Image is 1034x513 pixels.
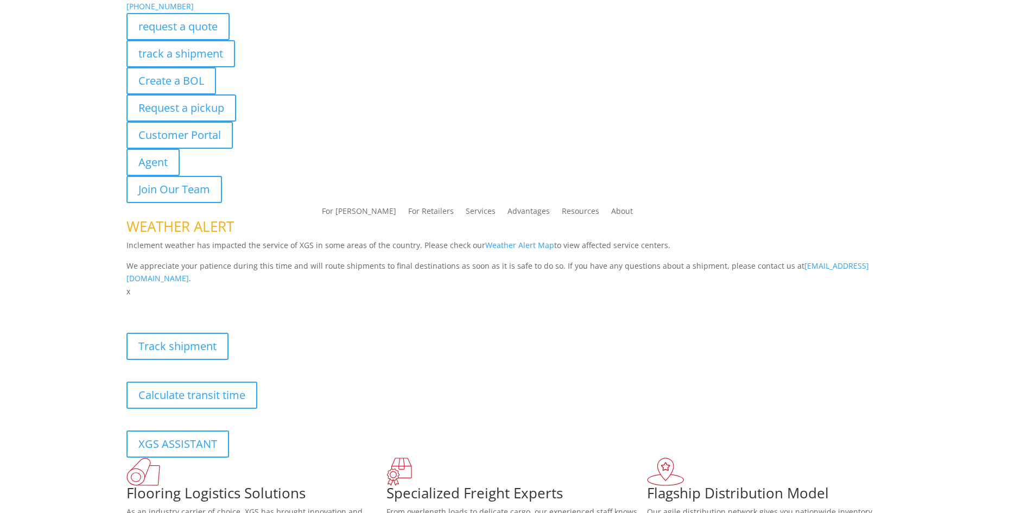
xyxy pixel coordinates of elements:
a: For Retailers [408,207,454,219]
a: Advantages [508,207,550,219]
h1: Flagship Distribution Model [647,486,908,505]
a: request a quote [126,13,230,40]
a: Services [466,207,496,219]
a: Agent [126,149,180,176]
a: Calculate transit time [126,382,257,409]
img: xgs-icon-total-supply-chain-intelligence-red [126,458,160,486]
a: Resources [562,207,599,219]
p: x [126,285,908,298]
a: track a shipment [126,40,235,67]
a: About [611,207,633,219]
img: xgs-icon-focused-on-flooring-red [386,458,412,486]
a: XGS ASSISTANT [126,430,229,458]
img: xgs-icon-flagship-distribution-model-red [647,458,684,486]
a: For [PERSON_NAME] [322,207,396,219]
h1: Flooring Logistics Solutions [126,486,387,505]
a: Join Our Team [126,176,222,203]
a: Track shipment [126,333,229,360]
a: Customer Portal [126,122,233,149]
b: Visibility, transparency, and control for your entire supply chain. [126,300,369,310]
h1: Specialized Freight Experts [386,486,647,505]
a: Create a BOL [126,67,216,94]
a: Weather Alert Map [485,240,554,250]
p: We appreciate your patience during this time and will route shipments to final destinations as so... [126,259,908,286]
span: WEATHER ALERT [126,217,234,236]
p: Inclement weather has impacted the service of XGS in some areas of the country. Please check our ... [126,239,908,259]
a: Request a pickup [126,94,236,122]
a: [PHONE_NUMBER] [126,1,194,11]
